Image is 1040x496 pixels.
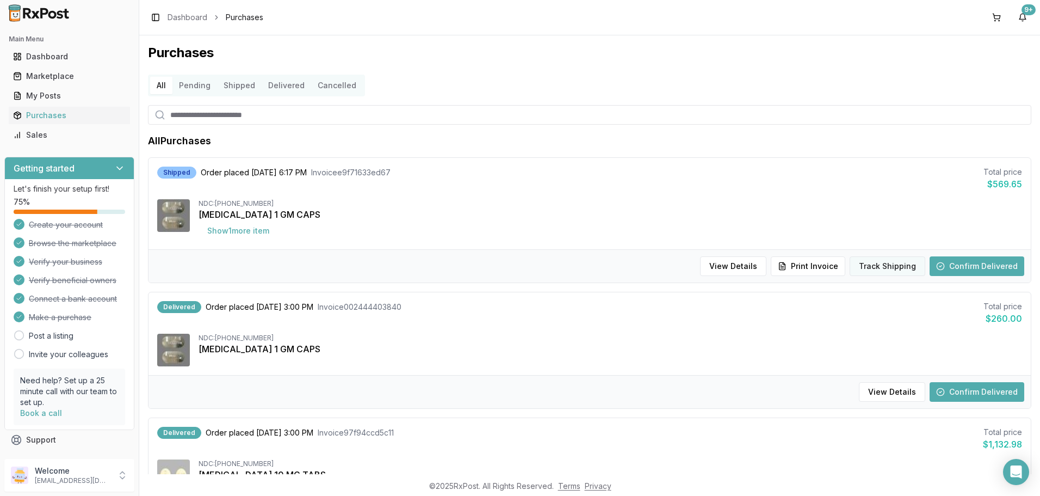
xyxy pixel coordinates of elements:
[4,107,134,124] button: Purchases
[29,256,102,267] span: Verify your business
[262,77,311,94] button: Delivered
[199,342,1022,356] div: [MEDICAL_DATA] 1 GM CAPS
[206,427,313,438] span: Order placed [DATE] 3:00 PM
[168,12,263,23] nav: breadcrumb
[9,106,130,125] a: Purchases
[585,481,611,491] a: Privacy
[4,430,134,450] button: Support
[20,408,62,418] a: Book a call
[9,86,130,106] a: My Posts
[148,44,1031,62] h1: Purchases
[201,167,307,178] span: Order placed [DATE] 6:17 PM
[9,35,130,44] h2: Main Menu
[29,293,117,304] span: Connect a bank account
[29,330,73,341] a: Post a listing
[199,221,278,241] button: Show1more item
[35,476,110,485] p: [EMAIL_ADDRESS][DOMAIN_NAME]
[14,183,125,194] p: Let's finish your setup first!
[20,375,119,408] p: Need help? Set up a 25 minute call with our team to set up.
[172,77,217,94] button: Pending
[199,468,1022,481] div: [MEDICAL_DATA] 10 MG TABS
[1003,459,1029,485] div: Open Intercom Messenger
[1014,9,1031,26] button: 9+
[29,219,103,230] span: Create your account
[14,162,75,175] h3: Getting started
[35,466,110,476] p: Welcome
[983,301,1022,312] div: Total price
[13,71,126,82] div: Marketplace
[157,301,201,313] div: Delivered
[157,199,190,232] img: Vascepa 1 GM CAPS
[217,77,262,94] button: Shipped
[4,68,134,85] button: Marketplace
[4,450,134,469] button: Feedback
[29,349,108,360] a: Invite your colleagues
[9,66,130,86] a: Marketplace
[13,130,126,140] div: Sales
[700,256,766,276] button: View Details
[311,77,363,94] button: Cancelled
[13,90,126,101] div: My Posts
[29,275,116,286] span: Verify beneficial owners
[157,427,201,439] div: Delivered
[771,256,845,276] button: Print Invoice
[14,197,30,207] span: 75 %
[4,126,134,144] button: Sales
[29,238,116,249] span: Browse the marketplace
[13,51,126,62] div: Dashboard
[983,312,1022,325] div: $260.00
[13,110,126,121] div: Purchases
[26,454,63,465] span: Feedback
[148,133,211,149] h1: All Purchases
[199,199,1022,208] div: NDC: [PHONE_NUMBER]
[150,77,172,94] button: All
[318,302,401,313] span: Invoice 002444403840
[168,12,207,23] a: Dashboard
[311,167,391,178] span: Invoice e9f71633ed67
[4,4,74,22] img: RxPost Logo
[983,167,1022,177] div: Total price
[11,467,28,484] img: User avatar
[157,334,190,366] img: Vascepa 1 GM CAPS
[157,167,196,179] div: Shipped
[9,125,130,145] a: Sales
[29,312,91,323] span: Make a purchase
[930,256,1024,276] button: Confirm Delivered
[318,427,394,438] span: Invoice 97f94ccd5c11
[983,438,1022,451] div: $1,132.98
[859,382,925,402] button: View Details
[199,460,1022,468] div: NDC: [PHONE_NUMBER]
[558,481,580,491] a: Terms
[850,256,925,276] button: Track Shipping
[226,12,263,23] span: Purchases
[983,427,1022,438] div: Total price
[199,334,1022,342] div: NDC: [PHONE_NUMBER]
[206,302,313,313] span: Order placed [DATE] 3:00 PM
[157,460,190,492] img: Jardiance 10 MG TABS
[199,208,1022,221] div: [MEDICAL_DATA] 1 GM CAPS
[4,48,134,65] button: Dashboard
[4,87,134,105] button: My Posts
[983,177,1022,191] div: $569.65
[9,47,130,66] a: Dashboard
[930,382,1024,402] button: Confirm Delivered
[1022,4,1036,15] div: 9+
